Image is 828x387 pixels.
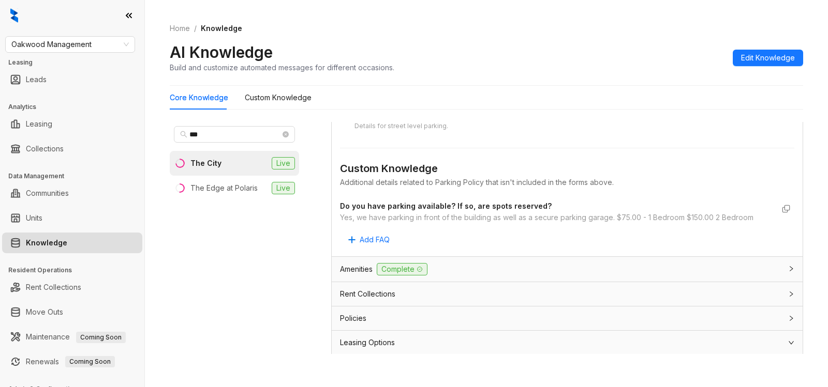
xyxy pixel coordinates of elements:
h3: Leasing [8,58,144,67]
span: Complete [377,263,427,275]
span: Live [272,182,295,194]
div: Policies [332,306,803,330]
li: / [194,23,197,34]
a: Leads [26,69,47,90]
li: Units [2,208,142,228]
span: Leasing Options [340,337,395,348]
li: Communities [2,183,142,204]
li: Move Outs [2,302,142,322]
div: Custom Knowledge [340,161,794,177]
h3: Analytics [8,102,144,112]
li: Leasing [2,114,142,134]
span: expanded [788,339,794,346]
div: Details for street level parking. [354,121,448,131]
span: Add FAQ [360,234,390,245]
span: Knowledge [201,24,242,33]
span: Policies [340,313,366,324]
a: Communities [26,183,69,204]
span: collapsed [788,291,794,297]
a: Units [26,208,42,228]
a: Rent Collections [26,277,81,298]
div: Custom Knowledge [245,92,312,103]
a: Collections [26,138,64,159]
span: Coming Soon [76,332,126,343]
div: The City [190,158,221,169]
li: Maintenance [2,327,142,347]
button: Edit Knowledge [733,50,803,66]
span: Live [272,157,295,169]
a: Home [168,23,192,34]
span: Rent Collections [340,288,395,300]
span: Edit Knowledge [741,52,795,64]
a: Knowledge [26,233,67,253]
div: The Edge at Polaris [190,182,258,194]
h3: Resident Operations [8,266,144,275]
img: logo [10,8,18,23]
button: Add FAQ [340,231,398,248]
h3: Data Management [8,172,144,181]
h2: AI Knowledge [170,42,273,62]
span: collapsed [788,266,794,272]
li: Renewals [2,351,142,372]
li: Leads [2,69,142,90]
span: close-circle [283,131,289,137]
a: Move Outs [26,302,63,322]
li: Knowledge [2,233,142,253]
a: Leasing [26,114,52,134]
li: Collections [2,138,142,159]
span: search [180,131,187,138]
strong: Do you have parking available? If so, are spots reserved? [340,202,552,210]
span: collapsed [788,315,794,321]
div: Build and customize automated messages for different occasions. [170,62,394,73]
span: Amenities [340,264,373,275]
span: Oakwood Management [11,37,129,52]
span: Coming Soon [65,356,115,367]
li: Rent Collections [2,277,142,298]
div: AmenitiesComplete [332,257,803,282]
div: Yes, we have parking in front of the building as well as a secure parking garage. $75.00 - 1 Bedr... [340,212,774,223]
div: Additional details related to Parking Policy that isn't included in the forms above. [340,177,794,188]
a: RenewalsComing Soon [26,351,115,372]
div: Leasing Options [332,331,803,354]
div: Core Knowledge [170,92,228,103]
div: Rent Collections [332,282,803,306]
